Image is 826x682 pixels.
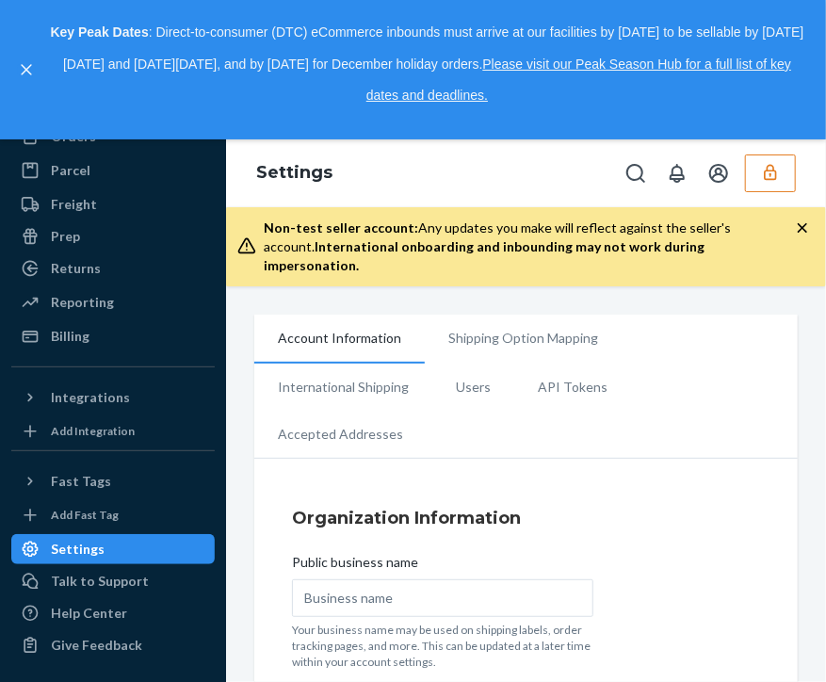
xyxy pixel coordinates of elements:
button: Fast Tags [11,466,215,496]
a: Add Fast Tag [11,504,215,527]
div: Settings [51,540,105,559]
div: Any updates you make will reflect against the seller's account. [264,219,796,275]
div: Reporting [51,293,114,312]
div: Integrations [51,388,130,407]
button: Talk to Support [11,566,215,596]
a: Freight [11,189,215,219]
li: Accepted Addresses [254,411,427,458]
span: Chat [41,13,80,30]
a: Please visit our Peak Season Hub for a full list of key dates and deadlines. [366,57,791,104]
li: Shipping Option Mapping [425,315,622,362]
a: Settings [256,162,332,183]
span: International onboarding and inbounding may not work during impersonation. [264,238,705,273]
div: Add Fast Tag [51,507,119,523]
a: Billing [11,321,215,351]
div: Add Integration [51,423,135,439]
li: Account Information [254,315,425,364]
button: Give Feedback [11,630,215,660]
input: Public business name [292,579,593,617]
div: Returns [51,259,101,278]
a: Prep [11,221,215,252]
div: Fast Tags [51,472,111,491]
div: Prep [51,227,80,246]
span: Public business name [292,553,418,579]
button: Open Search Box [617,154,655,192]
div: Talk to Support [51,572,149,591]
div: Parcel [51,161,90,180]
p: : Direct-to-consumer (DTC) eCommerce inbounds must arrive at our facilities by [DATE] to be sella... [45,17,809,112]
button: Open account menu [700,154,737,192]
a: Help Center [11,598,215,628]
a: Parcel [11,155,215,186]
a: Add Integration [11,420,215,443]
a: Returns [11,253,215,284]
div: Billing [51,327,89,346]
li: Users [432,364,514,411]
button: close, [17,60,36,79]
strong: Key Peak Dates [50,24,148,40]
div: Freight [51,195,97,214]
button: Integrations [11,382,215,413]
div: Give Feedback [51,636,142,655]
a: Settings [11,534,215,564]
button: Open notifications [658,154,696,192]
a: Reporting [11,287,215,317]
h4: Organization Information [292,506,760,530]
li: API Tokens [514,364,631,411]
p: Your business name may be used on shipping labels, order tracking pages, and more. This can be up... [292,622,593,670]
ol: breadcrumbs [241,146,348,201]
li: International Shipping [254,364,432,411]
div: Help Center [51,604,127,623]
span: Non-test seller account: [264,219,418,235]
